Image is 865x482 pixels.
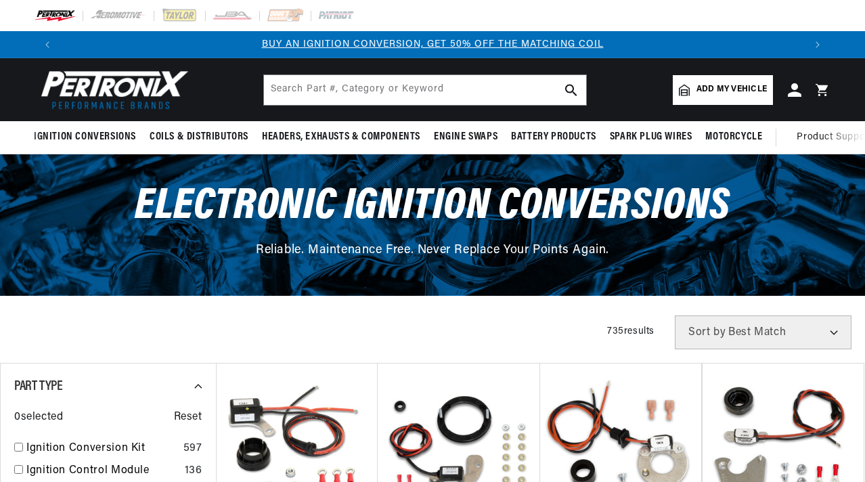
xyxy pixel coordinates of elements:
[504,121,603,153] summary: Battery Products
[185,462,202,480] div: 136
[607,326,655,336] span: 735 results
[511,130,596,144] span: Battery Products
[696,83,767,96] span: Add my vehicle
[698,121,769,153] summary: Motorcycle
[610,130,692,144] span: Spark Plug Wires
[150,130,248,144] span: Coils & Distributors
[262,130,420,144] span: Headers, Exhausts & Components
[705,130,762,144] span: Motorcycle
[14,409,63,426] span: 0 selected
[26,440,178,458] a: Ignition Conversion Kit
[675,315,851,349] select: Sort by
[255,121,427,153] summary: Headers, Exhausts & Components
[673,75,773,105] a: Add my vehicle
[61,37,804,52] div: Announcement
[688,327,726,338] span: Sort by
[804,31,831,58] button: Translation missing: en.sections.announcements.next_announcement
[34,31,61,58] button: Translation missing: en.sections.announcements.previous_announcement
[34,66,190,113] img: Pertronix
[143,121,255,153] summary: Coils & Distributors
[556,75,586,105] button: search button
[26,462,179,480] a: Ignition Control Module
[434,130,497,144] span: Engine Swaps
[34,130,136,144] span: Ignition Conversions
[262,39,604,49] a: BUY AN IGNITION CONVERSION, GET 50% OFF THE MATCHING COIL
[256,244,609,257] span: Reliable. Maintenance Free. Never Replace Your Points Again.
[61,37,804,52] div: 1 of 3
[135,185,730,229] span: Electronic Ignition Conversions
[183,440,202,458] div: 597
[427,121,504,153] summary: Engine Swaps
[603,121,699,153] summary: Spark Plug Wires
[14,380,62,393] span: Part Type
[174,409,202,426] span: Reset
[264,75,586,105] input: Search Part #, Category or Keyword
[34,121,143,153] summary: Ignition Conversions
